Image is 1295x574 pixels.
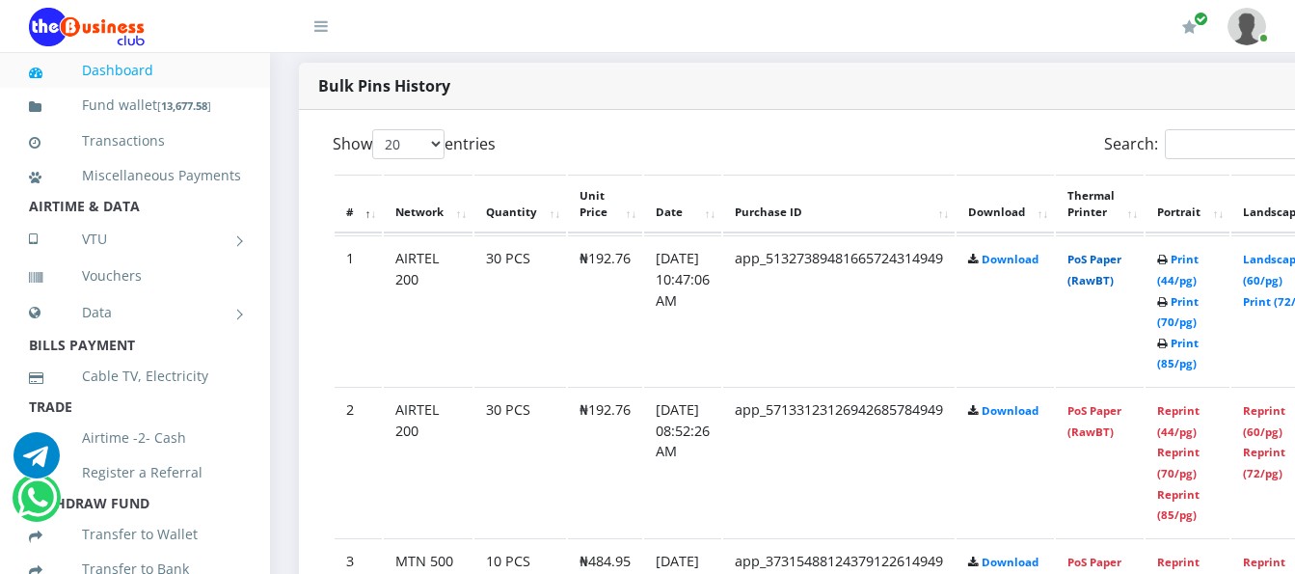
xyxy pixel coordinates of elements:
a: Download [982,252,1039,266]
th: Purchase ID: activate to sort column ascending [723,175,955,234]
td: 2 [335,387,382,536]
a: Miscellaneous Payments [29,153,241,198]
a: Airtime -2- Cash [29,416,241,460]
td: 1 [335,235,382,385]
th: Download: activate to sort column ascending [957,175,1054,234]
a: Data [29,288,241,337]
th: Network: activate to sort column ascending [384,175,472,234]
a: VTU [29,215,241,263]
small: [ ] [157,98,211,113]
a: Reprint (44/pg) [1157,403,1200,439]
td: [DATE] 10:47:06 AM [644,235,721,385]
a: Download [982,555,1039,569]
a: Print (85/pg) [1157,336,1199,371]
th: Quantity: activate to sort column ascending [474,175,566,234]
a: Print (70/pg) [1157,294,1199,330]
a: Register a Referral [29,451,241,495]
th: #: activate to sort column descending [335,175,382,234]
label: Show entries [333,129,496,159]
td: app_57133123126942685784949 [723,387,955,536]
a: Reprint (85/pg) [1157,487,1200,523]
a: Cable TV, Electricity [29,354,241,398]
img: Logo [29,8,145,46]
a: Chat for support [13,447,60,478]
a: Chat for support [17,489,57,521]
th: Date: activate to sort column ascending [644,175,721,234]
a: PoS Paper (RawBT) [1067,252,1121,287]
a: Vouchers [29,254,241,298]
a: Reprint (60/pg) [1243,403,1285,439]
td: 30 PCS [474,387,566,536]
td: AIRTEL 200 [384,387,472,536]
th: Thermal Printer: activate to sort column ascending [1056,175,1144,234]
a: Transfer to Wallet [29,512,241,557]
a: Reprint (70/pg) [1157,445,1200,480]
span: Renew/Upgrade Subscription [1194,12,1208,26]
th: Portrait: activate to sort column ascending [1146,175,1229,234]
a: Transactions [29,119,241,163]
a: Fund wallet[13,677.58] [29,83,241,128]
select: Showentries [372,129,445,159]
a: Print (44/pg) [1157,252,1199,287]
td: app_51327389481665724314949 [723,235,955,385]
a: Reprint (72/pg) [1243,445,1285,480]
img: User [1228,8,1266,45]
td: ₦192.76 [568,387,642,536]
td: 30 PCS [474,235,566,385]
a: Dashboard [29,48,241,93]
td: AIRTEL 200 [384,235,472,385]
a: PoS Paper (RawBT) [1067,403,1121,439]
i: Renew/Upgrade Subscription [1182,19,1197,35]
b: 13,677.58 [161,98,207,113]
td: [DATE] 08:52:26 AM [644,387,721,536]
td: ₦192.76 [568,235,642,385]
th: Unit Price: activate to sort column ascending [568,175,642,234]
a: Download [982,403,1039,418]
strong: Bulk Pins History [318,75,450,96]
